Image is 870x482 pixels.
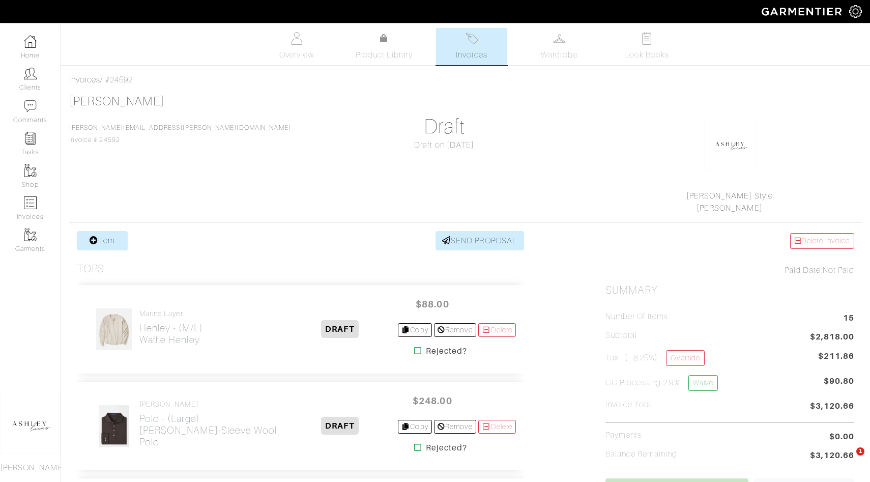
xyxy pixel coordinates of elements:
[434,323,476,337] a: Remove
[24,35,37,48] img: dashboard-icon-dbcd8f5a0b271acd01030246c82b418ddd0df26cd7fceb0bd07c9910d44c42f6.png
[261,28,332,65] a: Overview
[24,100,37,112] img: comment-icon-a0a6a9ef722e966f86d9cbdc48e553b5cf19dbc54f86b18d962a5391bc8f6eb6.png
[705,119,756,169] img: okhkJxsQsug8ErY7G9ypRsDh.png
[139,322,203,346] h2: Henley - (M/L) Waffle Henley
[697,204,763,213] a: [PERSON_NAME]
[24,132,37,145] img: reminder-icon-8004d30b9f0a5d33ae49ab947aed9ed385cf756f9e5892f1edd6e32f2345188e.png
[478,420,516,434] a: Delete
[641,32,653,45] img: todo-9ac3debb85659649dc8f770b8b6100bb5dab4b48dedcbae339e5042a72dfd3cc.svg
[835,447,860,472] iframe: Intercom live chat
[605,264,854,276] div: Not Paid
[478,323,516,337] a: Delete
[810,400,854,414] span: $3,120.66
[856,447,864,456] span: 1
[605,375,718,391] h5: CC Processing 2.9%
[434,420,476,434] a: Remove
[553,32,566,45] img: wardrobe-487a4870c1b7c33e795ec22d11cfc2ed9d08956e64fb3008fe2437562e282088.svg
[849,5,862,18] img: gear-icon-white-bd11855cb880d31180b6d7d6211b90ccbf57a29d726f0c71d8c61bd08dd39cc2.png
[24,196,37,209] img: orders-icon-0abe47150d42831381b5fb84f609e132dff9fe21cb692f30cb5eec754e2cba89.png
[321,417,358,435] span: DRAFT
[24,164,37,177] img: garments-icon-b7da505a4dc4fd61783c78ac3ca0ef83fa9d6f193b1c9dc38574b1d14d53ca28.png
[24,229,37,241] img: garments-icon-b7da505a4dc4fd61783c78ac3ca0ef83fa9d6f193b1c9dc38574b1d14d53ca28.png
[349,33,420,61] a: Product Library
[320,139,569,151] div: Draft on [DATE]
[356,49,413,61] span: Product Library
[77,263,104,275] h3: Tops
[426,442,467,454] strong: Rejected?
[785,266,823,275] span: Paid Date:
[77,231,128,250] a: Item
[139,413,282,448] h2: Polo - (Large) [PERSON_NAME]-Sleeve Wool Polo
[524,28,595,65] a: Wardrobe
[320,115,569,139] h1: Draft
[611,28,682,65] a: Look Books
[666,350,704,366] a: Override
[69,124,291,144] span: Invoice # 24592
[843,312,854,326] span: 15
[686,191,773,201] a: [PERSON_NAME] Style
[279,49,313,61] span: Overview
[605,331,637,341] h5: Subtotal
[818,350,854,362] span: $211.86
[69,74,862,86] div: / #24592
[24,67,37,80] img: clients-icon-6bae9207a08558b7cb47a8932f037763ab4055f8c8b6bfacd5dc20c3e0201464.png
[624,49,670,61] span: Look Books
[139,400,282,409] h4: [PERSON_NAME]
[605,350,705,366] h5: Tax ( : 8.25%)
[436,28,507,65] a: Invoices
[466,32,478,45] img: orders-27d20c2124de7fd6de4e0e44c1d41de31381a507db9b33961299e4e07d508b8c.svg
[456,49,487,61] span: Invoices
[69,95,164,108] a: [PERSON_NAME]
[829,431,854,443] span: $0.00
[139,400,282,448] a: [PERSON_NAME] Polo - (Large)[PERSON_NAME]-Sleeve Wool Polo
[605,431,642,440] h5: Payments
[402,293,463,315] span: $88.00
[69,75,100,84] a: Invoices
[398,420,432,434] a: Copy
[139,309,203,318] h4: Marine Layer
[790,233,854,249] a: Delete Invoice
[757,3,849,20] img: garmentier-logo-header-white-b43fb05a5012e4ada735d5af1a66efaba907eab6374d6393d1fbf88cb4ef424d.png
[605,284,854,297] h2: Summary
[96,308,132,351] img: aWfSm2vSDSiFkbCUcD3qrYVi
[436,231,524,250] a: SEND PROPOSAL
[605,400,654,410] h5: Invoice Total
[291,32,303,45] img: basicinfo-40fd8af6dae0f16599ec9e87c0ef1c0a1fdea2edbe929e3d69a839185d80c458.svg
[69,124,291,131] a: [PERSON_NAME][EMAIL_ADDRESS][PERSON_NAME][DOMAIN_NAME]
[321,320,358,338] span: DRAFT
[824,375,854,395] span: $90.80
[541,49,577,61] span: Wardrobe
[426,345,467,357] strong: Rejected?
[688,375,718,391] a: Waive
[605,449,678,459] h5: Balance Remaining
[398,323,432,337] a: Copy
[402,390,463,412] span: $248.00
[98,405,130,447] img: f5wMxJorzSzyAX5TTJvk7Ec8
[605,312,669,322] h5: Number of Items
[810,449,854,463] span: $3,120.66
[810,331,854,345] span: $2,818.00
[139,309,203,346] a: Marine Layer Henley - (M/L)Waffle Henley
